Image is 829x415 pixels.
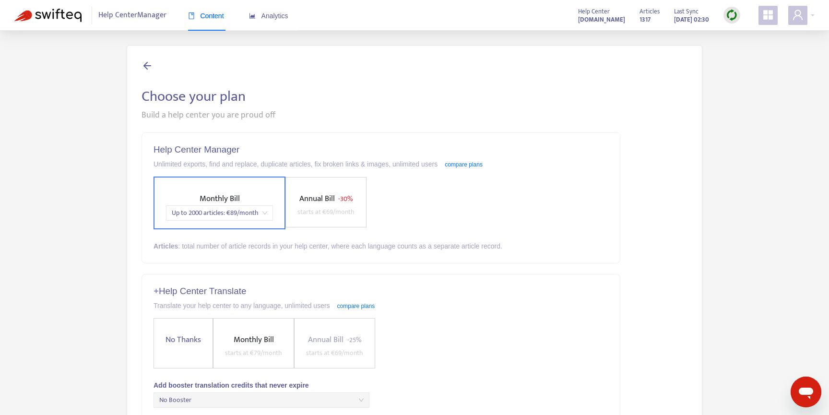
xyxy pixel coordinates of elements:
span: appstore [762,9,774,21]
span: Help Center Manager [98,6,166,24]
iframe: Button to launch messaging window [791,377,821,407]
h5: Help Center Manager [154,144,608,155]
div: Unlimited exports, find and replace, duplicate articles, fix broken links & images, unlimited users [154,159,608,169]
span: user [792,9,804,21]
strong: 1317 [640,14,651,25]
span: Annual Bill [308,333,343,346]
span: Last Sync [674,6,699,17]
a: compare plans [445,161,483,168]
strong: Articles [154,242,178,250]
div: Build a help center you are proud off [142,109,687,122]
span: No Booster [159,393,364,407]
div: : total number of article records in your help center, where each language counts as a separate a... [154,241,608,251]
div: Translate your help center to any language, unlimited users [154,300,608,311]
span: Articles [640,6,660,17]
a: [DOMAIN_NAME] [578,14,625,25]
a: compare plans [337,303,375,309]
span: Monthly Bill [234,333,274,346]
h5: + Help Center Translate [154,286,608,297]
span: book [188,12,195,19]
span: starts at € 69 /month [297,206,355,217]
span: - 25% [347,334,361,345]
h2: Choose your plan [142,88,687,105]
span: Help Center [578,6,610,17]
img: Swifteq [14,9,82,22]
span: area-chart [249,12,256,19]
img: sync.dc5367851b00ba804db3.png [726,9,738,21]
span: Content [188,12,224,20]
span: Analytics [249,12,288,20]
span: Annual Bill [299,192,335,205]
span: starts at € 69 /month [306,347,363,358]
span: Monthly Bill [200,192,240,205]
span: - 30% [338,193,353,204]
strong: [DATE] 02:30 [674,14,709,25]
span: starts at € 79 /month [225,347,282,358]
span: Up to 2000 articles : € 89 /month [172,206,267,220]
span: No Thanks [162,333,205,346]
div: Add booster translation credits that never expire [154,380,608,391]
